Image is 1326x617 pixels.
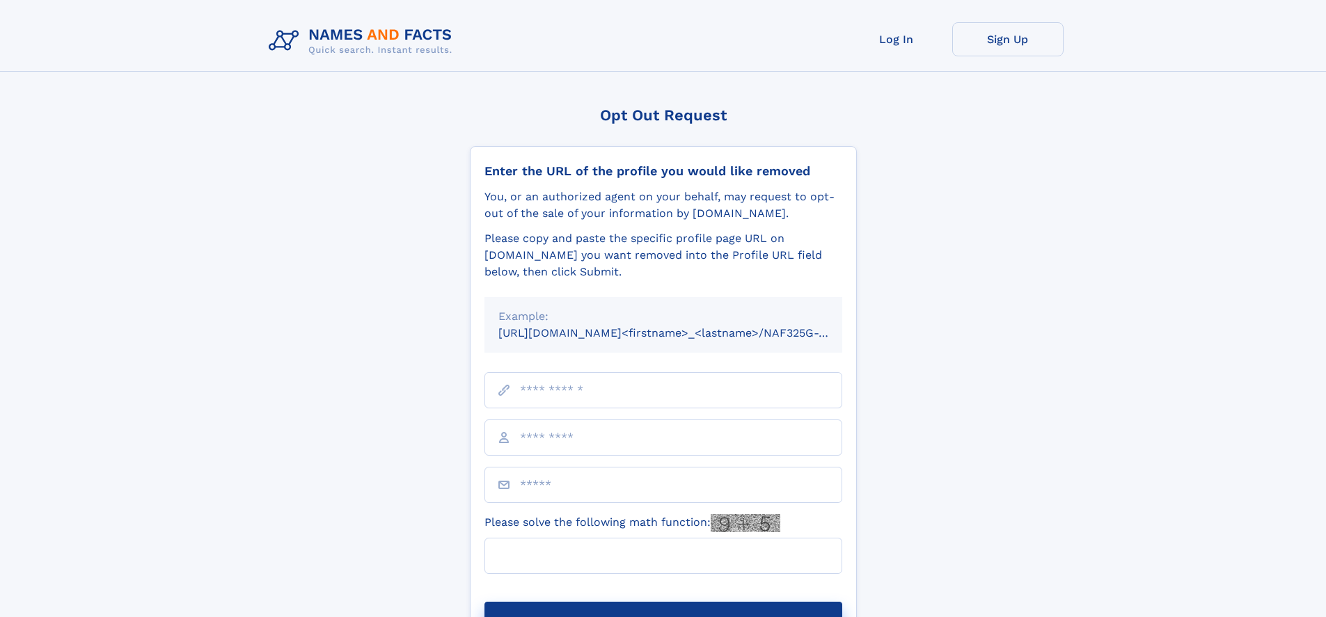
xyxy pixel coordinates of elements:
[484,189,842,222] div: You, or an authorized agent on your behalf, may request to opt-out of the sale of your informatio...
[498,326,869,339] small: [URL][DOMAIN_NAME]<firstname>_<lastname>/NAF325G-xxxxxxxx
[263,22,464,60] img: Logo Names and Facts
[484,514,780,532] label: Please solve the following math function:
[841,22,952,56] a: Log In
[484,230,842,280] div: Please copy and paste the specific profile page URL on [DOMAIN_NAME] you want removed into the Pr...
[484,163,842,179] div: Enter the URL of the profile you would like removed
[470,106,857,124] div: Opt Out Request
[498,308,828,325] div: Example:
[952,22,1064,56] a: Sign Up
